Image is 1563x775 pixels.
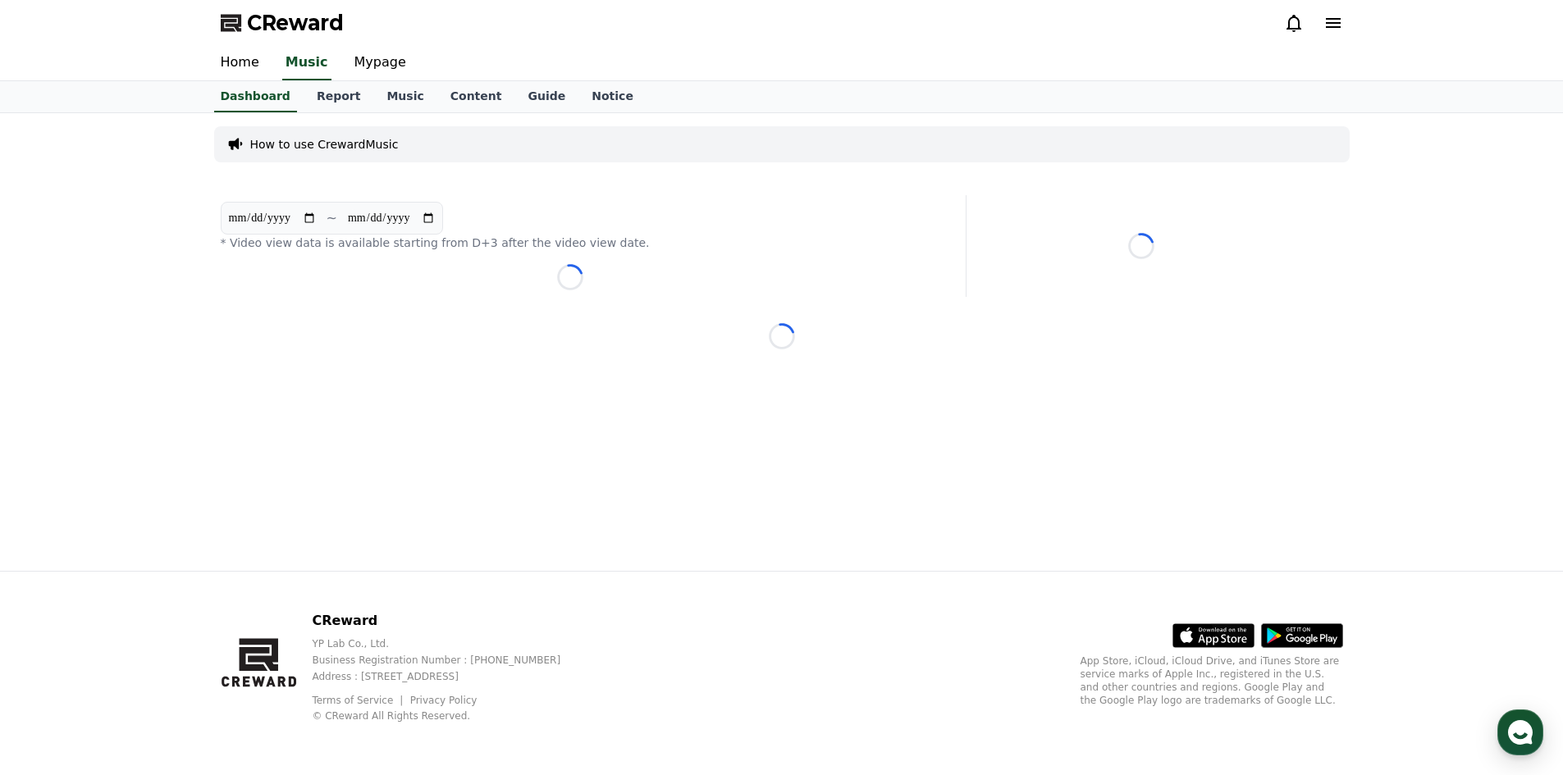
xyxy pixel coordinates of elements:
[312,654,587,667] p: Business Registration Number : [PHONE_NUMBER]
[1081,654,1343,707] p: App Store, iCloud, iCloud Drive, and iTunes Store are service marks of Apple Inc., registered in ...
[437,81,515,112] a: Content
[578,81,647,112] a: Notice
[312,611,587,631] p: CReward
[341,46,419,80] a: Mypage
[247,10,344,36] span: CReward
[312,709,587,723] p: © CReward All Rights Reserved.
[312,637,587,650] p: YP Lab Co., Ltd.
[410,695,478,706] a: Privacy Policy
[327,208,337,228] p: ~
[373,81,436,112] a: Music
[514,81,578,112] a: Guide
[250,136,399,153] a: How to use CrewardMusic
[208,46,272,80] a: Home
[221,235,920,251] p: * Video view data is available starting from D+3 after the video view date.
[214,81,297,112] a: Dashboard
[304,81,374,112] a: Report
[221,10,344,36] a: CReward
[312,670,587,683] p: Address : [STREET_ADDRESS]
[282,46,331,80] a: Music
[312,695,405,706] a: Terms of Service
